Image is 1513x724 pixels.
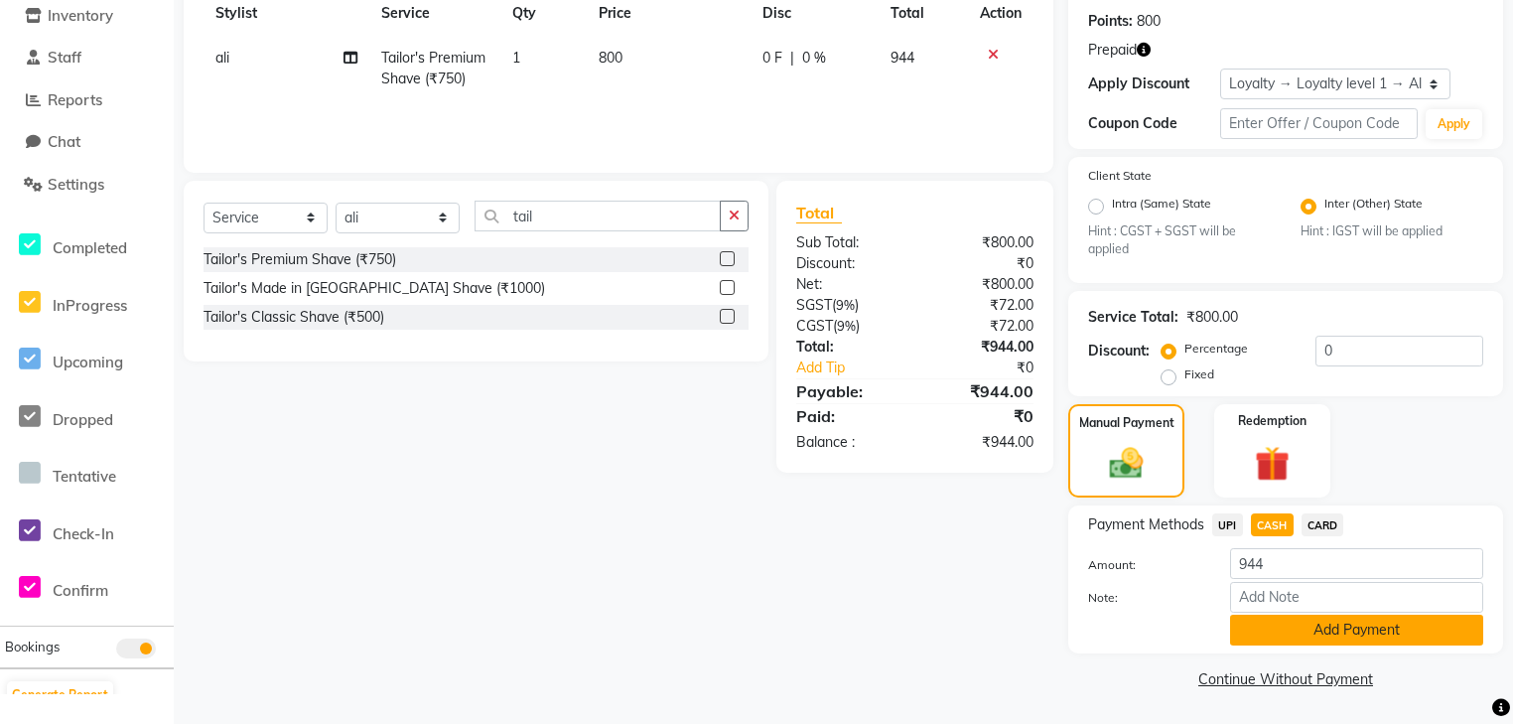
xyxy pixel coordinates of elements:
[1088,514,1204,535] span: Payment Methods
[5,131,169,154] a: Chat
[914,337,1048,358] div: ₹944.00
[837,318,856,334] span: 9%
[1088,341,1150,362] div: Discount:
[1088,113,1220,134] div: Coupon Code
[1186,307,1238,328] div: ₹800.00
[1088,11,1133,32] div: Points:
[1072,669,1499,690] a: Continue Without Payment
[1230,615,1483,646] button: Add Payment
[1302,513,1344,536] span: CARD
[1244,442,1302,486] img: _gift.svg
[512,49,520,67] span: 1
[796,317,833,335] span: CGST
[1088,167,1152,185] label: Client State
[48,48,81,67] span: Staff
[48,6,113,25] span: Inventory
[914,274,1048,295] div: ₹800.00
[914,232,1048,253] div: ₹800.00
[781,337,915,358] div: Total:
[1137,11,1161,32] div: 800
[1324,195,1423,218] label: Inter (Other) State
[790,48,794,69] span: |
[53,581,108,600] span: Confirm
[781,295,915,316] div: ( )
[1088,73,1220,94] div: Apply Discount
[204,307,384,328] div: Tailor's Classic Shave (₹500)
[891,49,914,67] span: 944
[1426,109,1482,139] button: Apply
[204,249,396,270] div: Tailor's Premium Shave (₹750)
[802,48,826,69] span: 0 %
[914,316,1048,337] div: ₹72.00
[781,232,915,253] div: Sub Total:
[599,49,622,67] span: 800
[1301,222,1483,240] small: Hint : IGST will be applied
[53,410,113,429] span: Dropped
[781,404,915,428] div: Paid:
[5,89,169,112] a: Reports
[781,379,915,403] div: Payable:
[781,253,915,274] div: Discount:
[1088,307,1178,328] div: Service Total:
[914,295,1048,316] div: ₹72.00
[475,201,721,231] input: Search or Scan
[1184,365,1214,383] label: Fixed
[1088,222,1271,259] small: Hint : CGST + SGST will be applied
[1088,40,1137,61] span: Prepaid
[1184,340,1248,358] label: Percentage
[381,49,485,87] span: Tailor's Premium Shave (₹750)
[5,47,169,70] a: Staff
[1099,444,1154,483] img: _cash.svg
[1112,195,1211,218] label: Intra (Same) State
[781,358,937,378] a: Add Tip
[1079,414,1174,432] label: Manual Payment
[7,681,113,709] button: Generate Report
[204,278,545,299] div: Tailor's Made in [GEOGRAPHIC_DATA] Shave (₹1000)
[796,203,842,223] span: Total
[781,274,915,295] div: Net:
[48,90,102,109] span: Reports
[1230,548,1483,579] input: Amount
[914,432,1048,453] div: ₹944.00
[48,175,104,194] span: Settings
[5,5,169,28] a: Inventory
[5,639,60,654] span: Bookings
[1073,589,1215,607] label: Note:
[796,296,832,314] span: SGST
[1220,108,1418,139] input: Enter Offer / Coupon Code
[781,316,915,337] div: ( )
[215,49,229,67] span: ali
[836,297,855,313] span: 9%
[1238,412,1307,430] label: Redemption
[53,524,114,543] span: Check-In
[5,174,169,197] a: Settings
[1230,582,1483,613] input: Add Note
[1212,513,1243,536] span: UPI
[914,404,1048,428] div: ₹0
[762,48,782,69] span: 0 F
[914,379,1048,403] div: ₹944.00
[1251,513,1294,536] span: CASH
[781,432,915,453] div: Balance :
[53,353,123,371] span: Upcoming
[53,296,127,315] span: InProgress
[53,238,127,257] span: Completed
[53,467,116,486] span: Tentative
[937,358,1048,378] div: ₹0
[914,253,1048,274] div: ₹0
[1073,556,1215,574] label: Amount:
[48,132,80,151] span: Chat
